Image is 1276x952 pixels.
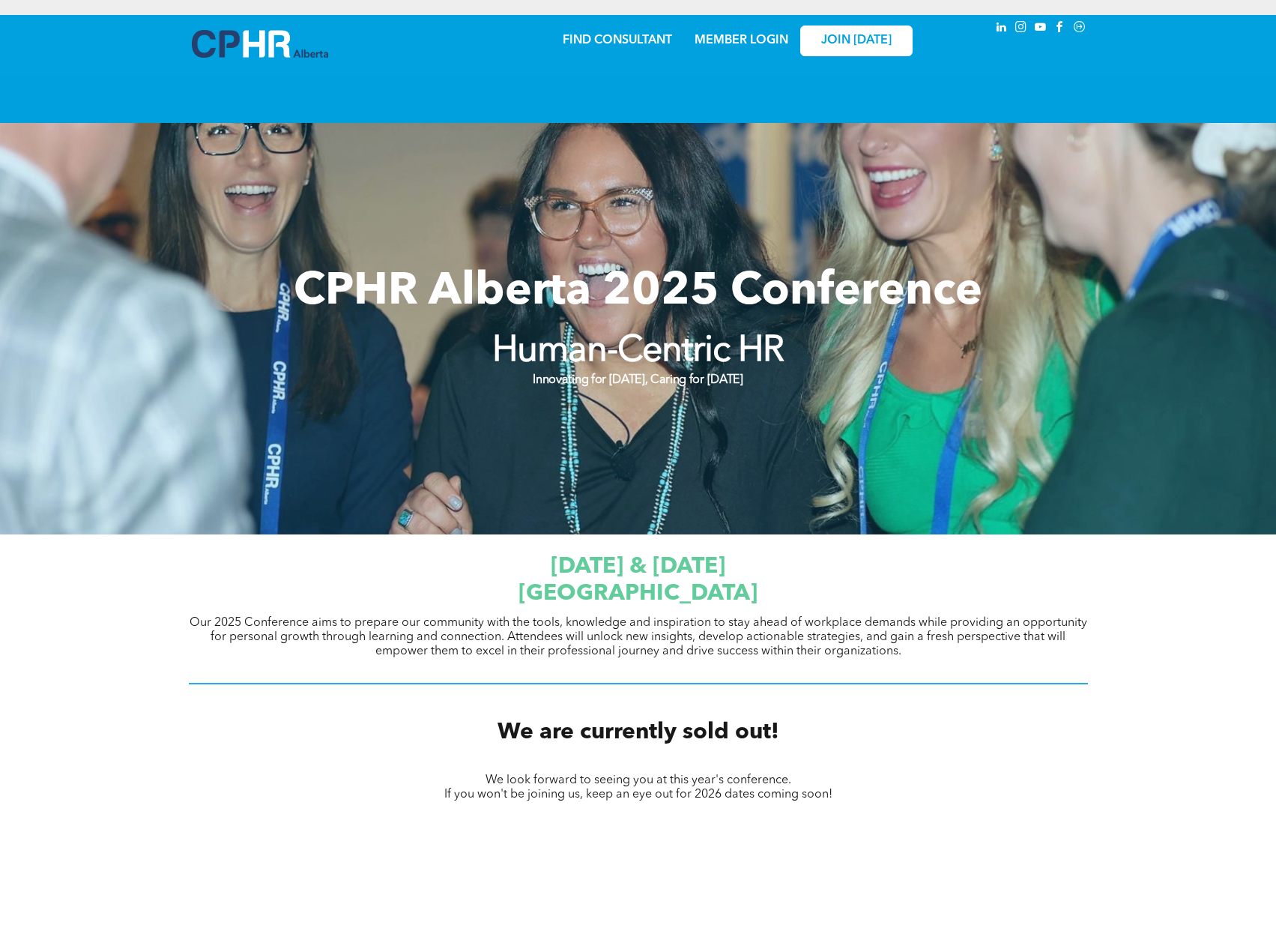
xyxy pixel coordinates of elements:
[1032,19,1049,39] a: youtube
[533,374,743,386] strong: Innovating for [DATE], Caring for [DATE]
[498,721,779,744] span: We are currently sold out!
[1071,19,1088,39] a: Social network
[695,34,788,46] a: MEMBER LOGIN
[800,25,913,56] a: JOIN [DATE]
[563,34,672,46] a: FIND CONSULTANT
[486,774,791,786] span: We look forward to seeing you at this year's conference.
[551,555,725,578] span: [DATE] & [DATE]
[994,19,1010,39] a: linkedin
[518,582,758,605] span: [GEOGRAPHIC_DATA]
[1052,19,1068,39] a: facebook
[190,617,1087,657] span: Our 2025 Conference aims to prepare our community with the tools, knowledge and inspiration to st...
[492,334,784,370] strong: Human-Centric HR
[821,34,892,48] span: JOIN [DATE]
[294,270,982,315] span: CPHR Alberta 2025 Conference
[444,789,832,801] span: If you won't be joining us, keep an eye out for 2026 dates coming soon!
[1013,19,1029,39] a: instagram
[192,30,328,58] img: A blue and white logo for cp alberta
